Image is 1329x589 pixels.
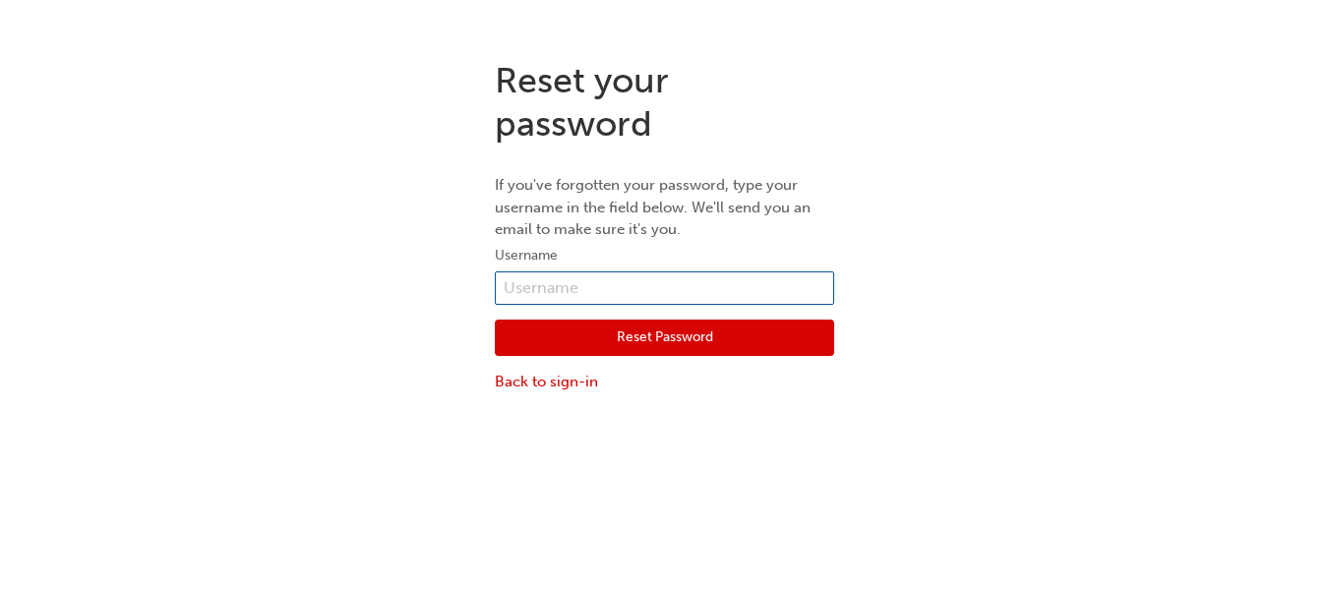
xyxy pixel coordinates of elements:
input: Username [495,271,834,305]
a: Back to sign-in [495,371,834,393]
h1: Reset your password [495,59,834,145]
p: If you've forgotten your password, type your username in the field below. We'll send you an email... [495,174,834,241]
button: Reset Password [495,320,834,357]
label: Username [495,244,834,267]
